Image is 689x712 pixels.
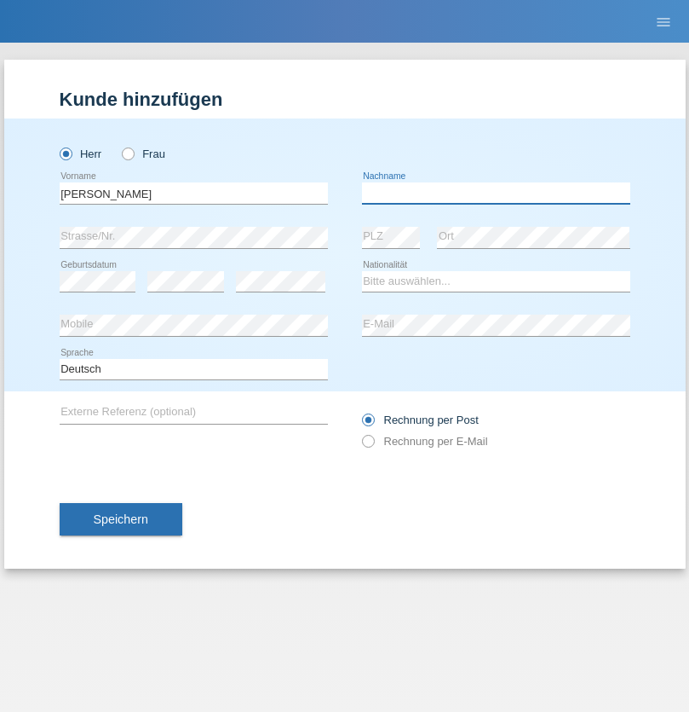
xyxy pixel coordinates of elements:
label: Rechnung per E-Mail [362,435,488,448]
a: menu [646,16,680,26]
span: Speichern [94,512,148,526]
label: Rechnung per Post [362,414,479,426]
input: Herr [60,148,71,159]
button: Speichern [60,503,182,535]
input: Frau [122,148,133,159]
label: Herr [60,148,102,160]
h1: Kunde hinzufügen [60,89,630,110]
input: Rechnung per Post [362,414,373,435]
input: Rechnung per E-Mail [362,435,373,456]
label: Frau [122,148,165,160]
i: menu [655,14,672,31]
